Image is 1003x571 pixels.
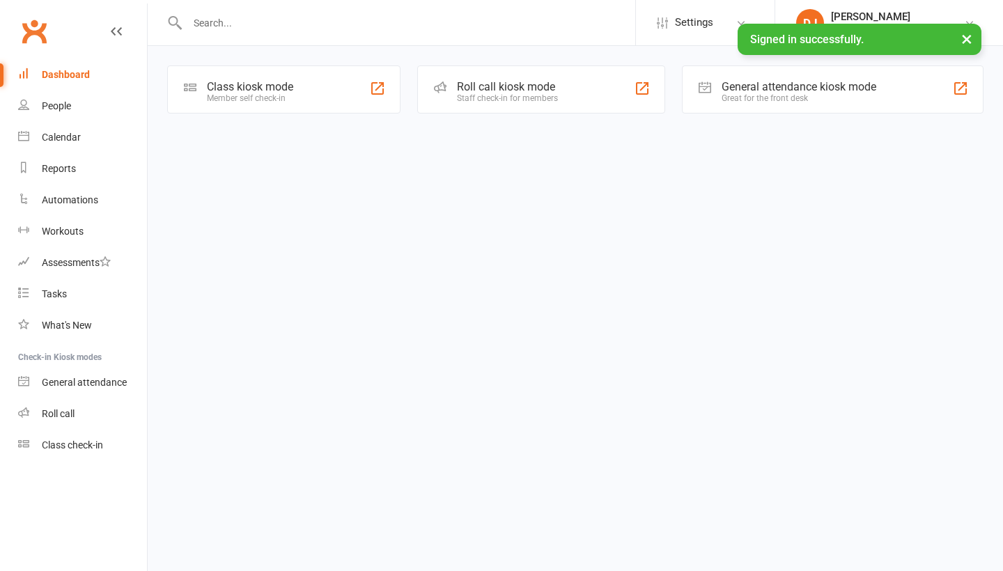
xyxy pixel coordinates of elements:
[42,132,81,143] div: Calendar
[42,320,92,331] div: What's New
[831,23,964,36] div: Bulldog Gym Castle Hill Pty Ltd
[18,398,147,430] a: Roll call
[42,194,98,205] div: Automations
[42,226,84,237] div: Workouts
[183,13,635,33] input: Search...
[17,14,52,49] a: Clubworx
[18,247,147,279] a: Assessments
[42,69,90,80] div: Dashboard
[457,93,558,103] div: Staff check-in for members
[18,430,147,461] a: Class kiosk mode
[18,310,147,341] a: What's New
[18,185,147,216] a: Automations
[675,7,713,38] span: Settings
[18,216,147,247] a: Workouts
[18,279,147,310] a: Tasks
[42,100,71,111] div: People
[18,367,147,398] a: General attendance kiosk mode
[831,10,964,23] div: [PERSON_NAME]
[750,33,864,46] span: Signed in successfully.
[18,153,147,185] a: Reports
[42,439,103,451] div: Class check-in
[722,80,876,93] div: General attendance kiosk mode
[207,93,293,103] div: Member self check-in
[207,80,293,93] div: Class kiosk mode
[722,93,876,103] div: Great for the front desk
[18,59,147,91] a: Dashboard
[42,377,127,388] div: General attendance
[42,408,75,419] div: Roll call
[42,257,111,268] div: Assessments
[42,163,76,174] div: Reports
[42,288,67,299] div: Tasks
[796,9,824,37] div: DJ
[18,122,147,153] a: Calendar
[954,24,979,54] button: ×
[457,80,558,93] div: Roll call kiosk mode
[18,91,147,122] a: People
